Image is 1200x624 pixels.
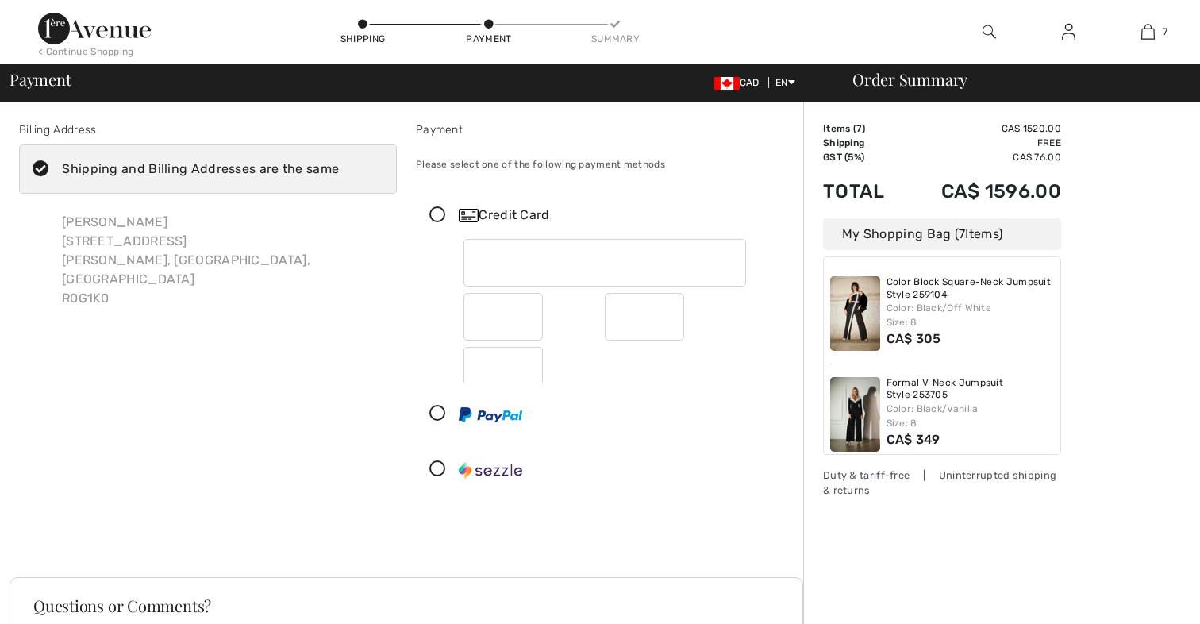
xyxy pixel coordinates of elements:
[823,121,904,136] td: Items ( )
[459,407,522,422] img: PayPal
[459,206,783,225] div: Credit Card
[775,77,795,88] span: EN
[714,77,740,90] img: Canadian Dollar
[1062,22,1075,41] img: My Info
[887,402,1055,430] div: Color: Black/Vanilla Size: 8
[10,71,71,87] span: Payment
[823,468,1061,498] div: Duty & tariff-free | Uninterrupted shipping & returns
[591,32,639,46] div: Summary
[887,301,1055,329] div: Color: Black/Off White Size: 8
[830,377,880,452] img: Formal V-Neck Jumpsuit Style 253705
[416,121,794,138] div: Payment
[416,144,794,184] div: Please select one of the following payment methods
[823,164,904,218] td: Total
[1141,22,1155,41] img: My Bag
[887,331,941,346] span: CA$ 305
[1109,22,1187,41] a: 7
[62,160,339,179] div: Shipping and Billing Addresses are the same
[49,200,397,321] div: [PERSON_NAME] [STREET_ADDRESS] [PERSON_NAME], [GEOGRAPHIC_DATA], [GEOGRAPHIC_DATA] R0G1K0
[33,598,779,614] h3: Questions or Comments?
[823,218,1061,250] div: My Shopping Bag ( Items)
[887,377,1055,402] a: Formal V-Neck Jumpsuit Style 253705
[714,77,766,88] span: CAD
[983,22,996,41] img: search the website
[1049,22,1088,42] a: Sign In
[38,13,151,44] img: 1ère Avenue
[459,209,479,222] img: Credit Card
[459,462,522,478] img: Sezzle
[823,150,904,164] td: GST (5%)
[904,121,1061,136] td: CA$ 1520.00
[339,32,387,46] div: Shipping
[833,71,1190,87] div: Order Summary
[465,32,513,46] div: Payment
[830,276,880,351] img: Color Block Square-Neck Jumpsuit Style 259104
[887,432,940,447] span: CA$ 349
[904,136,1061,150] td: Free
[19,121,397,138] div: Billing Address
[1163,25,1167,39] span: 7
[904,150,1061,164] td: CA$ 76.00
[887,276,1055,301] a: Color Block Square-Neck Jumpsuit Style 259104
[959,226,965,241] span: 7
[856,123,862,134] span: 7
[823,136,904,150] td: Shipping
[38,44,134,59] div: < Continue Shopping
[904,164,1061,218] td: CA$ 1596.00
